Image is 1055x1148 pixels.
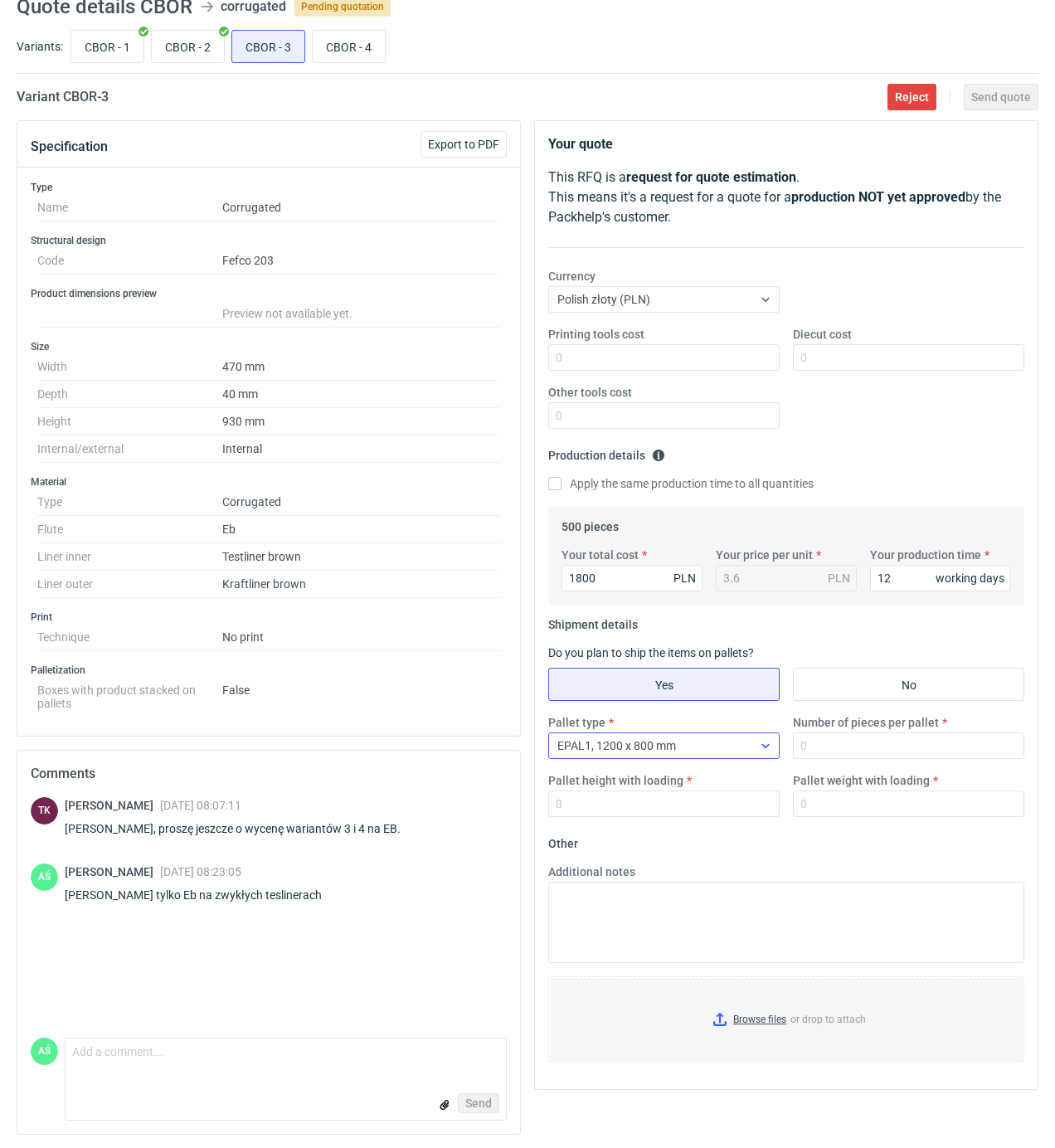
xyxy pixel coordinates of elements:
dt: Flute [37,516,222,543]
label: Variants: [17,38,63,55]
label: Additional notes [548,863,635,880]
label: or drop to attach [549,977,1023,1062]
button: Export to PDF [421,131,507,158]
dd: 930 mm [222,408,500,435]
span: Export to PDF [428,139,499,150]
label: No [793,668,1024,701]
label: Your production time [870,547,981,563]
dd: Corrugated [222,489,500,516]
legend: Production details [548,442,665,462]
dt: Depth [37,381,222,408]
figcaption: TK [31,797,58,825]
h3: Type [31,181,507,194]
dt: Name [37,194,222,221]
strong: production NOT yet approved [791,189,965,205]
div: Tomasz Kubiak [31,797,58,825]
div: [PERSON_NAME] tylko Eb na zwykłych teslinerach [65,887,342,903]
label: Yes [548,668,780,701]
button: Reject [887,84,936,110]
label: Pallet weight with loading [793,772,930,789]
label: Pallet height with loading [548,772,683,789]
label: Number of pieces per pallet [793,714,939,731]
label: Apply the same production time to all quantities [548,475,814,492]
input: 0 [548,790,780,817]
span: [PERSON_NAME] [65,865,160,878]
label: CBOR - 3 [231,30,305,63]
label: Your total cost [562,547,639,563]
label: Currency [548,268,596,285]
dd: Fefco 203 [222,247,500,275]
dt: Liner inner [37,543,222,571]
button: Send quote [964,84,1038,110]
dd: No print [222,624,500,651]
dd: Eb [222,516,500,543]
label: Do you plan to ship the items on pallets? [548,646,754,659]
h2: Comments [31,764,507,784]
div: Adrian Świerżewski [31,1038,58,1065]
figcaption: AŚ [31,1038,58,1065]
dd: False [222,677,500,710]
strong: Your quote [548,136,613,152]
label: Pallet type [548,714,605,731]
dt: Type [37,489,222,516]
input: 0 [548,344,780,371]
h3: Palletization [31,664,507,677]
label: Printing tools cost [548,326,644,343]
label: CBOR - 4 [312,30,386,63]
span: Send [465,1097,492,1109]
legend: Other [548,830,578,850]
input: 0 [870,565,1011,591]
input: 0 [793,344,1024,371]
dt: Liner outer [37,571,222,598]
input: 0 [548,402,780,429]
span: [DATE] 08:07:11 [160,799,241,812]
label: Diecut cost [793,326,852,343]
dd: Internal [222,435,500,463]
div: PLN [828,570,850,586]
div: [PERSON_NAME], proszę jeszcze o wycenę wariantów 3 i 4 na EB. [65,820,421,837]
span: EPAL1, 1200 x 800 mm [557,739,676,752]
legend: 500 pieces [562,513,619,533]
p: This RFQ is a . This means it's a request for a quote for a by the Packhelp's customer. [548,168,1024,227]
label: CBOR - 2 [151,30,225,63]
h2: Variant CBOR - 3 [17,87,109,107]
label: CBOR - 1 [70,30,144,63]
span: Preview not available yet. [222,307,352,320]
span: Send quote [971,91,1031,103]
strong: request for quote estimation [626,169,796,185]
label: Your price per unit [716,547,813,563]
span: Polish złoty (PLN) [557,293,650,306]
h3: Print [31,610,507,624]
span: [PERSON_NAME] [65,799,160,812]
dd: Kraftliner brown [222,571,500,598]
dt: Code [37,247,222,275]
h3: Product dimensions preview [31,287,507,300]
div: working days [936,570,1004,586]
dt: Width [37,353,222,381]
input: 0 [793,732,1024,759]
h3: Material [31,475,507,489]
div: Adrian Świerżewski [31,863,58,891]
h3: Structural design [31,234,507,247]
dd: 40 mm [222,381,500,408]
button: Specification [31,127,108,167]
label: Other tools cost [548,384,632,401]
figcaption: AŚ [31,863,58,891]
button: Send [458,1093,499,1113]
h3: Size [31,340,507,353]
dt: Technique [37,624,222,651]
dt: Boxes with product stacked on pallets [37,677,222,710]
dd: Testliner brown [222,543,500,571]
legend: Shipment details [548,611,638,631]
dt: Height [37,408,222,435]
span: [DATE] 08:23:05 [160,865,241,878]
dd: 470 mm [222,353,500,381]
span: Reject [895,91,929,103]
div: PLN [673,570,696,586]
input: 0 [793,790,1024,817]
dd: Corrugated [222,194,500,221]
dt: Internal/external [37,435,222,463]
input: 0 [562,565,703,591]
